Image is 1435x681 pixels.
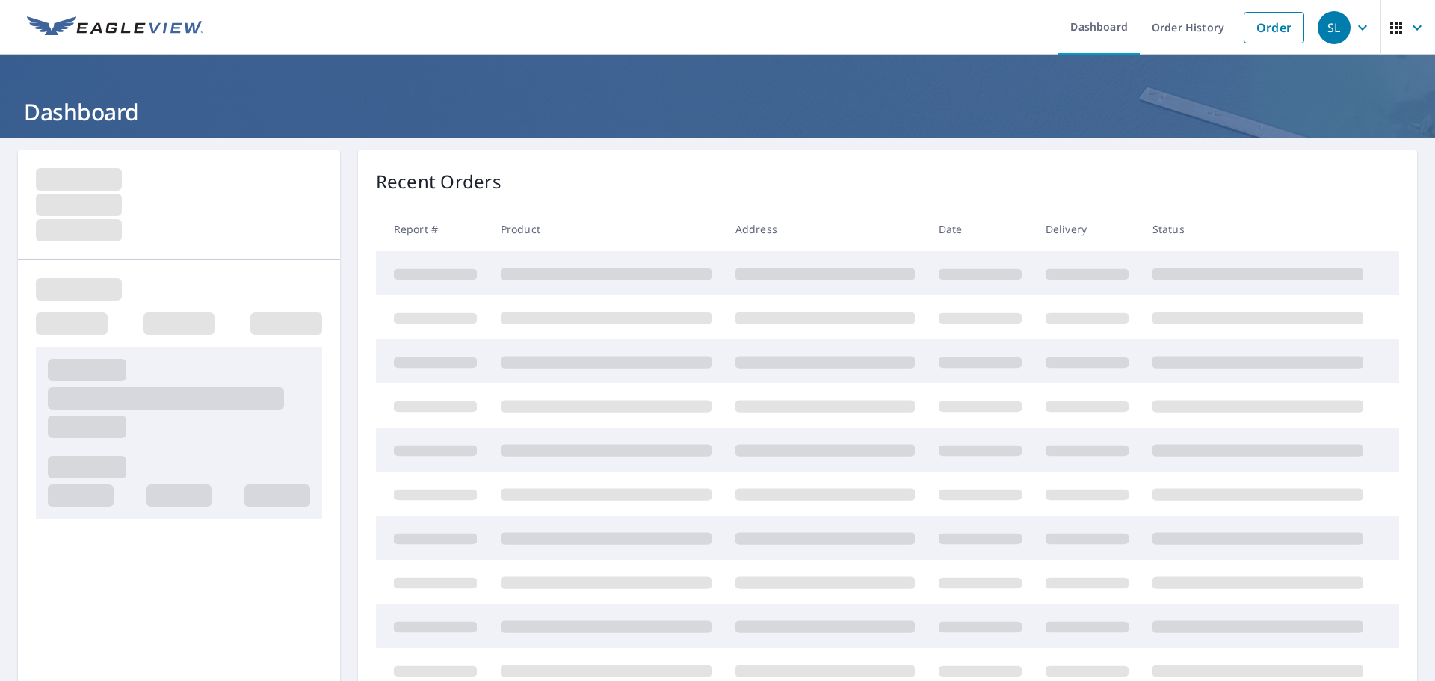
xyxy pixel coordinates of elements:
[18,96,1417,127] h1: Dashboard
[1318,11,1351,44] div: SL
[376,207,489,251] th: Report #
[27,16,203,39] img: EV Logo
[927,207,1034,251] th: Date
[1244,12,1304,43] a: Order
[1141,207,1375,251] th: Status
[376,168,502,195] p: Recent Orders
[723,207,927,251] th: Address
[489,207,723,251] th: Product
[1034,207,1141,251] th: Delivery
